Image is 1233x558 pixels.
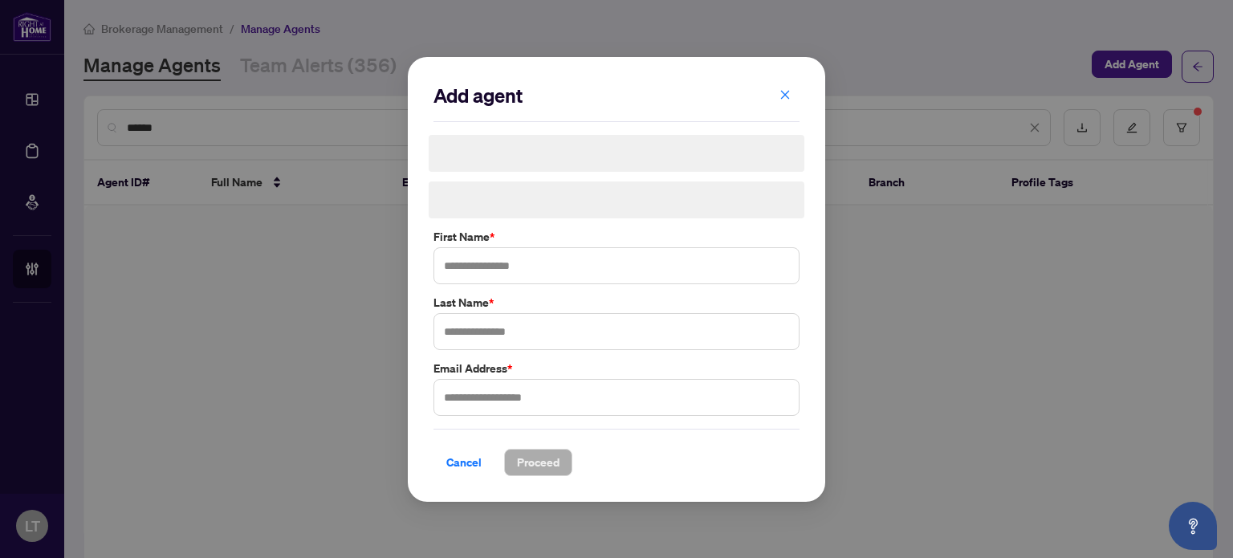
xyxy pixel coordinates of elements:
button: Proceed [504,448,572,475]
label: Email Address [433,359,800,377]
label: Last Name [433,294,800,312]
button: Open asap [1169,502,1217,550]
button: Cancel [433,448,494,475]
span: Cancel [446,449,482,475]
h2: Add agent [433,83,800,108]
span: close [779,88,791,100]
label: First Name [433,228,800,246]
